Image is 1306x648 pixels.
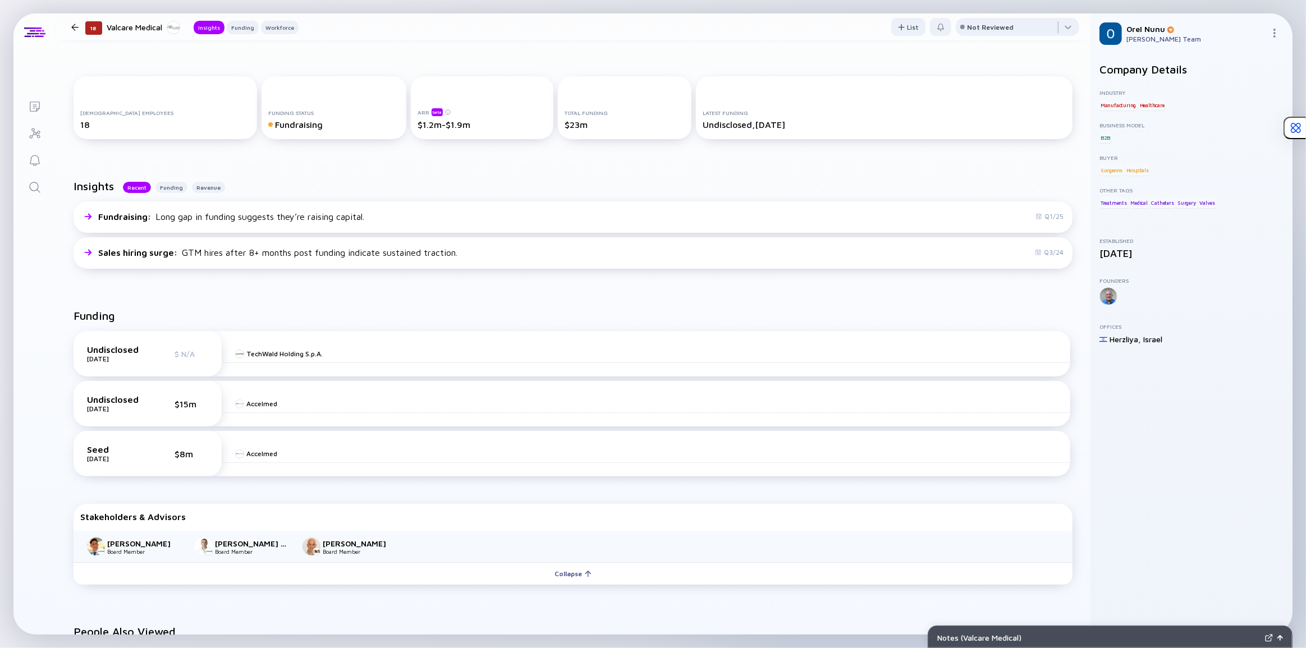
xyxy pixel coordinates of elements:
[227,21,259,34] button: Funding
[114,27,153,40] button: Funding
[80,120,250,130] div: 18
[215,548,289,555] div: Board Member
[87,355,143,363] div: [DATE]
[703,120,1066,130] div: Undisclosed, [DATE]
[87,537,105,555] img: Lior Lugassy picture
[195,537,213,555] img: Luca Binda PhD MBA picture
[246,350,323,358] div: TechWald Holding S.p.A.
[548,565,598,582] div: Collapse
[1151,197,1175,208] div: Catheters
[1099,99,1137,111] div: Manufacturing
[1270,29,1279,38] img: Menu
[1198,197,1216,208] div: Valves
[13,119,56,146] a: Investor Map
[74,309,115,322] h2: Funding
[1265,634,1273,642] img: Expand Notes
[175,449,208,459] div: $8m
[1035,248,1064,256] div: Q3/24
[1099,89,1284,96] div: Industry
[98,212,153,222] span: Fundraising :
[235,350,323,358] a: TechWald Holding S.p.A.
[194,21,224,34] button: Insights
[1099,247,1284,259] div: [DATE]
[1099,187,1284,194] div: Other Tags
[13,146,56,173] a: Reminders
[13,173,56,200] a: Search
[418,108,547,116] div: ARR
[1125,164,1150,176] div: Hospitals
[107,539,181,548] div: [PERSON_NAME]
[565,109,685,116] div: Total Funding
[1126,35,1266,43] div: [PERSON_NAME] Team
[1277,635,1283,641] img: Open Notes
[967,23,1014,31] div: Not Reviewed
[1099,63,1284,76] h2: Company Details
[1099,237,1284,244] div: Established
[1099,336,1107,343] img: Israel Flag
[74,625,1073,638] h2: People Also Viewed
[1035,212,1064,220] div: Q1/25
[268,120,400,130] div: Fundraising
[1143,334,1162,344] div: Israel
[891,18,925,36] button: List
[192,182,225,193] button: Revenue
[432,108,443,116] div: beta
[1099,154,1284,161] div: Buyer
[107,548,181,555] div: Board Member
[74,562,1073,585] button: Collapse
[87,454,143,463] div: [DATE]
[235,449,277,458] a: Accelmed
[80,109,250,116] div: [DEMOGRAPHIC_DATA] Employees
[87,444,143,454] div: Seed
[74,180,114,192] h2: Insights
[1099,164,1124,176] div: Surgeons
[87,405,143,413] div: [DATE]
[85,21,102,35] div: 18
[323,539,397,548] div: [PERSON_NAME]
[235,399,277,408] a: Accelmed
[155,27,203,40] button: Workforce
[1099,132,1111,143] div: B2B
[418,120,547,130] div: $1.2m-$1.9m
[98,247,457,258] div: GTM hires after 8+ months post funding indicate sustained traction.
[261,22,299,33] div: Workforce
[268,109,400,116] div: Funding Status
[1176,197,1197,208] div: Surgery
[1126,24,1266,34] div: Orel Nunu
[215,539,289,548] div: [PERSON_NAME] PhD MBA
[937,633,1261,642] div: Notes ( Valcare Medical )
[227,22,259,33] div: Funding
[175,399,208,409] div: $15m
[323,548,397,555] div: Board Member
[703,109,1066,116] div: Latest Funding
[565,120,685,130] div: $23m
[194,22,224,33] div: Insights
[80,512,1066,522] div: Stakeholders & Advisors
[1139,99,1166,111] div: Healthcare
[87,394,143,405] div: Undisclosed
[303,537,320,555] img: Amir Blatt picture
[261,21,299,34] button: Workforce
[107,20,180,34] div: Valcare Medical
[155,182,187,193] button: Funding
[87,344,143,355] div: Undisclosed
[246,399,277,408] div: Accelmed
[74,27,112,40] button: Insights
[123,182,151,193] button: Recent
[891,19,925,36] div: List
[1099,22,1122,45] img: Orel Profile Picture
[13,92,56,119] a: Lists
[1099,323,1284,330] div: Offices
[1110,334,1141,344] div: Herzliya ,
[175,349,208,359] div: $ N/A
[98,212,364,222] div: Long gap in funding suggests they’re raising capital.
[1099,277,1284,284] div: Founders
[1099,197,1128,208] div: Treatments
[246,449,277,458] div: Accelmed
[98,247,180,258] span: Sales hiring surge :
[1099,122,1284,128] div: Business Model
[1130,197,1149,208] div: Medical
